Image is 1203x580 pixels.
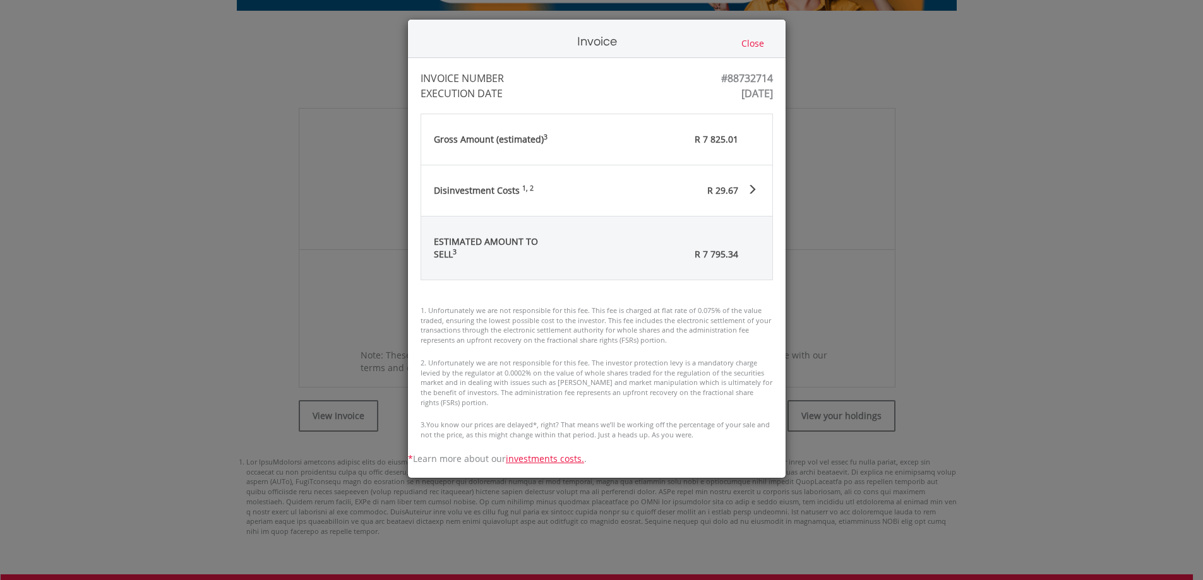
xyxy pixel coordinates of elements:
[434,235,538,260] span: ESTIMATED AMOUNT TO SELL
[577,32,617,51] h2: Invoice
[421,420,773,439] li: 3.
[453,247,457,256] sup: 3
[522,184,534,192] sup: 1, 2
[421,305,773,345] li: 1. Unfortunately we are not responsible for this fee. This fee is charged at flat rate of 0.075% ...
[434,184,520,196] span: Disinvestment Costs
[695,248,738,260] span: R 7 795.34
[741,86,773,101] div: [DATE]
[695,133,738,145] span: R 7 825.01
[506,453,584,465] a: investments costs.
[738,37,768,50] button: Close
[544,133,548,141] sup: 3
[408,453,786,465] div: Learn more about our .
[434,133,548,145] span: Gross Amount (estimated)
[421,358,773,408] li: 2. Unfortunately we are not responsible for this fee. The investor protection levy is a mandatory...
[721,71,773,86] div: #88732714
[421,71,556,86] div: INVOICE NUMBER
[421,86,556,101] div: EXECUTION DATE
[421,420,770,439] span: You know our prices are delayed*, right? That means we’ll be working off the percentage of your s...
[707,184,738,196] span: R 29.67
